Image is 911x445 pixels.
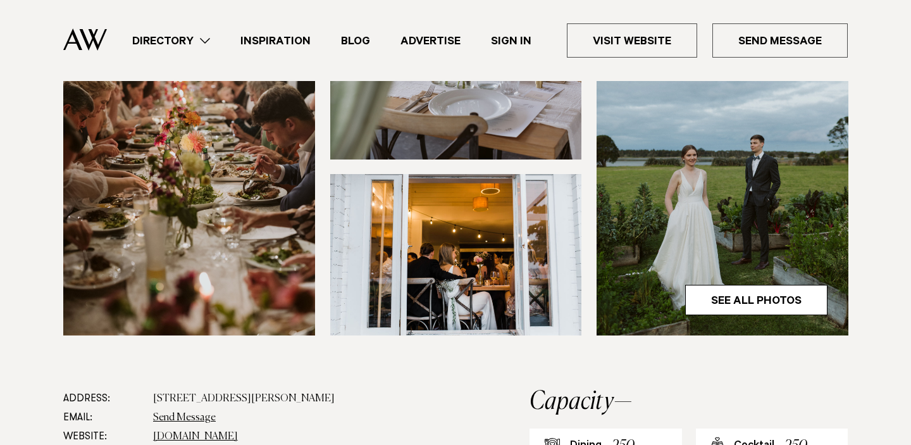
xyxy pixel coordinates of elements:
a: Send Message [712,23,848,58]
a: Blog [326,32,385,49]
a: Visit Website [567,23,697,58]
a: Advertise [385,32,476,49]
a: Directory [117,32,225,49]
a: Sign In [476,32,547,49]
a: See All Photos [685,285,827,315]
img: Auckland Weddings Logo [63,28,107,51]
a: Send Message [153,413,216,423]
h2: Capacity [530,389,848,415]
dt: Address: [63,389,143,408]
img: Bride and groom dining indoors at The Farmers Daughter [330,174,582,335]
a: Inspiration [225,32,326,49]
a: [DOMAIN_NAME] [153,432,238,442]
dd: [STREET_ADDRESS][PERSON_NAME] [153,389,448,408]
dt: Email: [63,408,143,427]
